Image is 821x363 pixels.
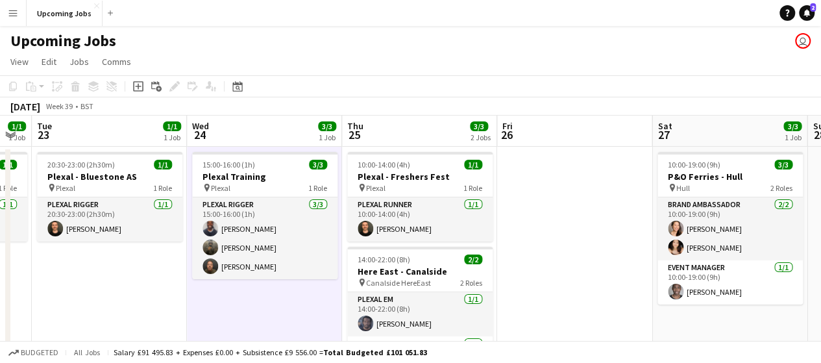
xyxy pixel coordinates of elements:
[810,3,816,12] span: 2
[80,101,93,111] div: BST
[71,347,103,357] span: All jobs
[10,56,29,68] span: View
[799,5,815,21] a: 2
[102,56,131,68] span: Comms
[69,56,89,68] span: Jobs
[27,1,103,26] button: Upcoming Jobs
[795,33,811,49] app-user-avatar: Amy Williamson
[5,53,34,70] a: View
[10,100,40,113] div: [DATE]
[42,56,56,68] span: Edit
[64,53,94,70] a: Jobs
[21,348,58,357] span: Budgeted
[6,345,60,360] button: Budgeted
[10,31,116,51] h1: Upcoming Jobs
[36,53,62,70] a: Edit
[114,347,427,357] div: Salary £91 495.83 + Expenses £0.00 + Subsistence £9 556.00 =
[97,53,136,70] a: Comms
[323,347,427,357] span: Total Budgeted £101 051.83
